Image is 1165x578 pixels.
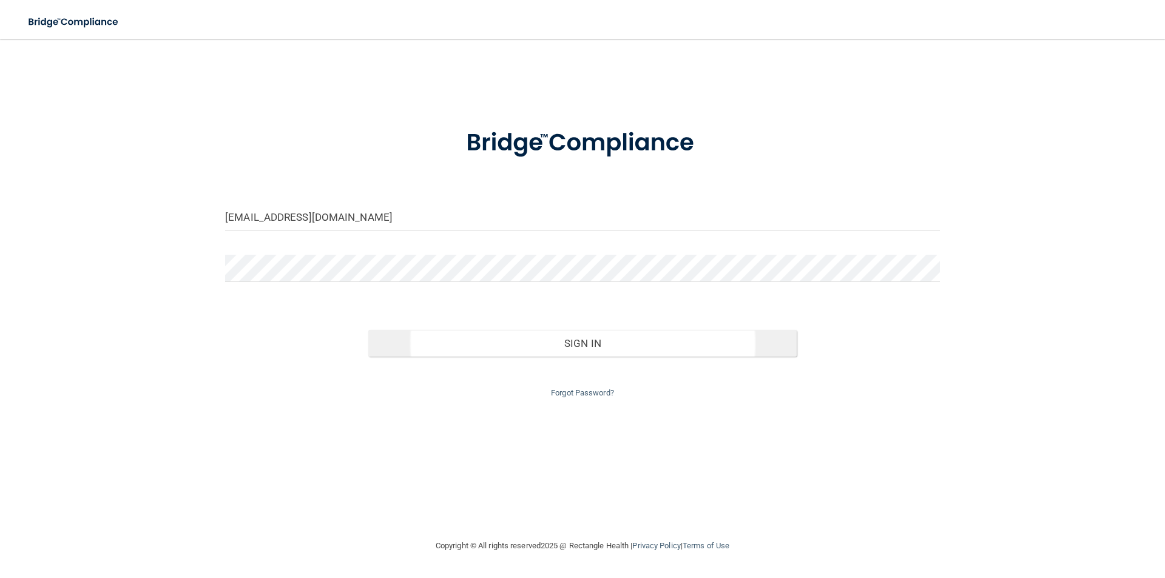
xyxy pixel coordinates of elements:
button: Sign In [368,330,797,357]
a: Forgot Password? [551,388,614,397]
img: bridge_compliance_login_screen.278c3ca4.svg [18,10,130,35]
input: Email [225,204,940,231]
div: Copyright © All rights reserved 2025 @ Rectangle Health | | [361,526,804,565]
iframe: Drift Widget Chat Controller [955,492,1150,540]
img: bridge_compliance_login_screen.278c3ca4.svg [441,112,724,175]
a: Privacy Policy [632,541,680,550]
a: Terms of Use [683,541,729,550]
